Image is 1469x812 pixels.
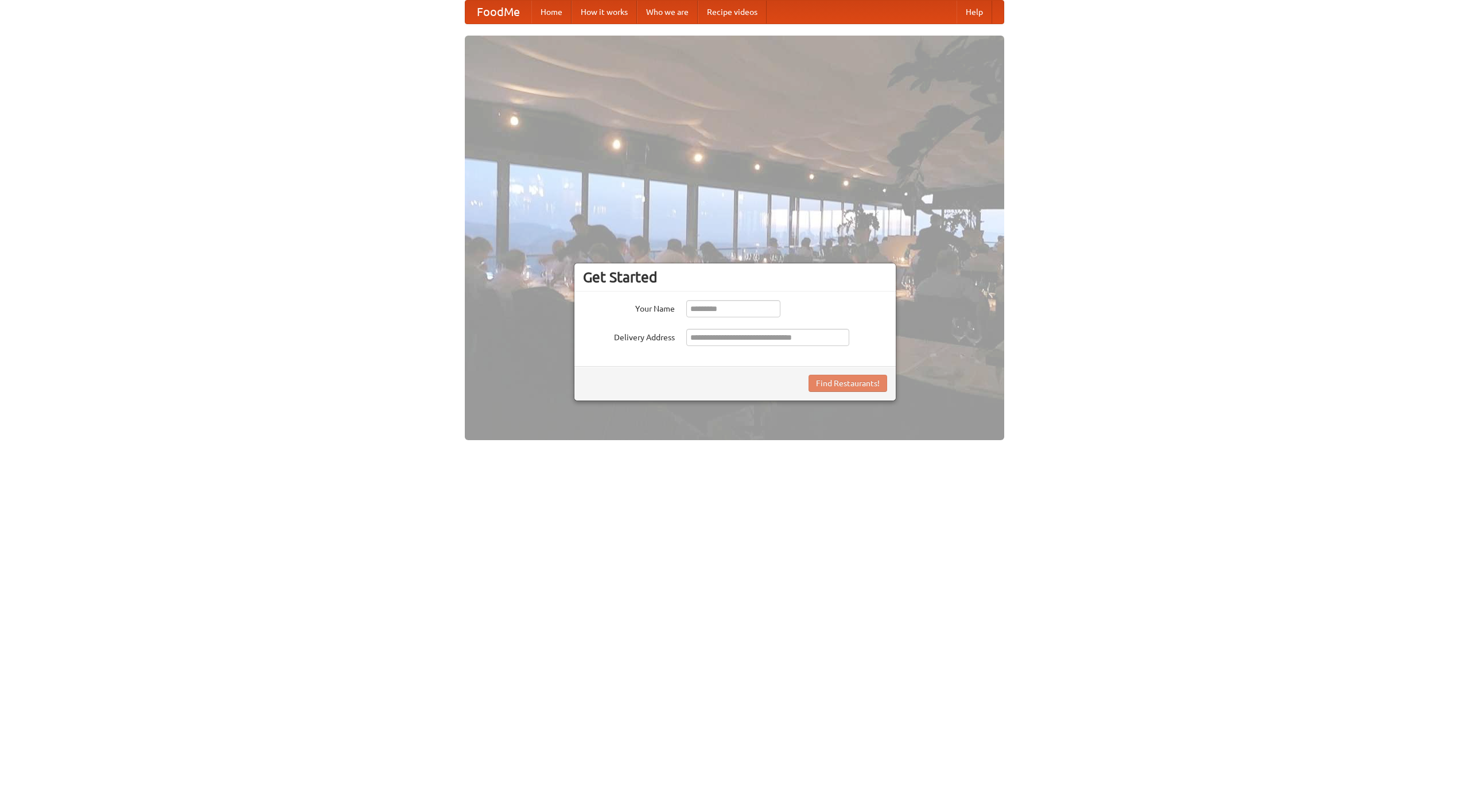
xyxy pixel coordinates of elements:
a: Recipe videos [698,1,767,24]
a: How it works [572,1,637,24]
label: Delivery Address [583,329,675,343]
a: FoodMe [465,1,531,24]
label: Your Name [583,300,675,314]
a: Help [957,1,992,24]
a: Who we are [637,1,698,24]
h3: Get Started [583,269,887,286]
button: Find Restaurants! [809,375,887,392]
a: Home [531,1,572,24]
